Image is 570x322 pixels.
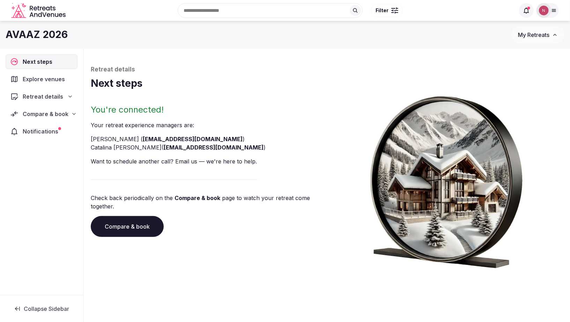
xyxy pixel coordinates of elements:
[23,75,68,83] span: Explore venues
[358,90,535,268] img: Winter chalet retreat in picture frame
[91,66,563,74] p: Retreat details
[539,6,549,15] img: Nathalia Bilotti
[175,194,220,201] a: Compare & book
[143,136,243,143] a: [EMAIL_ADDRESS][DOMAIN_NAME]
[91,121,324,129] p: Your retreat experience manager s are :
[376,7,388,14] span: Filter
[6,54,77,69] a: Next steps
[164,144,264,151] a: [EMAIL_ADDRESS][DOMAIN_NAME]
[371,4,403,17] button: Filter
[91,216,164,237] a: Compare & book
[6,72,77,86] a: Explore venues
[518,31,549,38] span: My Retreats
[23,110,68,118] span: Compare & book
[511,26,564,44] button: My Retreats
[91,194,324,210] p: Check back periodically on the page to watch your retreat come together.
[23,92,63,101] span: Retreat details
[11,3,67,18] svg: Retreats and Venues company logo
[11,3,67,18] a: Visit the homepage
[91,104,324,115] h2: You're connected!
[6,301,77,316] button: Collapse Sidebar
[91,157,324,166] p: Want to schedule another call? Email us — we're here to help.
[6,124,77,139] a: Notifications
[91,77,563,90] h1: Next steps
[23,127,61,136] span: Notifications
[24,305,69,312] span: Collapse Sidebar
[6,28,68,41] h1: AVAAZ 2026
[23,58,55,66] span: Next steps
[91,135,324,143] li: [PERSON_NAME] ( )
[91,143,324,152] li: Catalina [PERSON_NAME] ( )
